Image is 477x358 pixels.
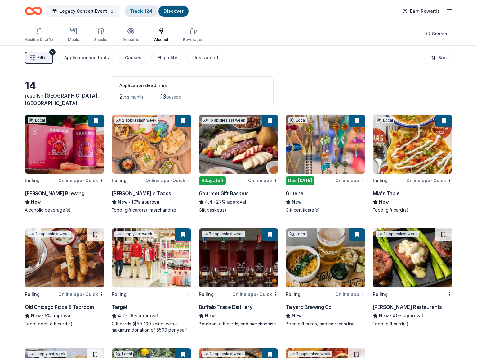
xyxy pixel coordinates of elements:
[373,312,452,319] div: 40% approval
[373,190,400,197] div: Mia's Table
[64,54,109,62] div: Application methods
[112,303,127,311] div: Target
[25,321,104,327] div: Food, beer, gift card(s)
[25,37,53,42] div: Auction & raffle
[199,291,214,298] div: Rolling
[286,228,365,327] a: Image for Talyard Brewing Co LocalRollingOnline appTalyard Brewing CoNewBeer, gift cards, and mer...
[199,228,278,287] img: Image for Buffalo Trace Distillery
[129,200,131,204] span: •
[25,4,42,18] a: Home
[25,80,104,92] div: 14
[112,228,191,287] img: Image for Target
[166,94,181,99] span: passed
[112,198,191,206] div: 10% approval
[379,312,389,319] span: New
[213,200,215,204] span: •
[288,351,332,357] div: 3 applies last week
[112,114,191,213] a: Image for Torchy's Tacos2 applieslast weekRollingOnline app•Quick[PERSON_NAME]'s TacosNew•10% app...
[288,231,307,237] div: Local
[154,37,168,42] div: Alcohol
[58,52,114,64] button: Application methods
[199,190,249,197] div: Gourmet Gift Baskets
[205,312,215,319] span: New
[42,313,43,318] span: •
[199,207,278,213] div: Gift basket(s)
[292,312,302,319] span: New
[286,228,365,287] img: Image for Talyard Brewing Co
[202,231,245,237] div: 7 applies last week
[60,7,107,15] span: Legacy Concert Event
[25,291,40,298] div: Rolling
[122,37,139,42] div: Desserts
[25,228,104,327] a: Image for Old Chicago Pizza & Taproom2 applieslast weekRollingOnline app•QuickOld Chicago Pizza &...
[373,303,442,311] div: [PERSON_NAME] Restaurants
[202,351,245,357] div: 2 applies last week
[373,177,388,184] div: Rolling
[25,177,40,184] div: Rolling
[373,321,452,327] div: Food, gift card(s)
[25,93,99,106] span: [GEOGRAPHIC_DATA], [GEOGRAPHIC_DATA]
[286,190,303,197] div: Gruene
[112,291,127,298] div: Rolling
[286,291,301,298] div: Rolling
[205,198,212,206] span: 4.4
[199,115,278,174] img: Image for Gourmet Gift Baskets
[373,228,452,327] a: Image for Perry's Restaurants2 applieslast weekRolling[PERSON_NAME] RestaurantsNew•40% approvalFo...
[31,312,41,319] span: New
[25,114,104,213] a: Image for Karbach BrewingLocalRollingOnline app•Quick[PERSON_NAME] BrewingNewAlcoholic beverage(s)
[426,52,452,64] button: Sort
[286,303,332,311] div: Talyard Brewing Co
[232,290,278,298] div: Online app Quick
[118,198,128,206] span: New
[25,228,104,287] img: Image for Old Chicago Pizza & Taproom
[119,82,266,89] div: Application deadlines
[125,54,141,62] div: Causes
[112,228,191,333] a: Image for Target1 applylast weekRollingTarget4.2•19% approvalGift cards ($50-100 value, with a ma...
[25,92,104,107] div: results
[83,292,84,297] span: •
[58,177,104,184] div: Online app Quick
[58,290,104,298] div: Online app Quick
[376,231,419,237] div: 2 applies last week
[118,312,125,319] span: 4.2
[119,93,123,100] span: 2
[25,115,104,174] img: Image for Karbach Brewing
[123,94,143,99] span: this month
[183,37,203,42] div: Beverages
[373,115,452,174] img: Image for Mia's Table
[183,25,203,45] button: Beverages
[406,177,452,184] div: Online app Quick
[286,114,365,213] a: Image for GrueneLocalDue [DATE]Online appGrueneNewGift certificate(s)
[199,228,278,327] a: Image for Buffalo Trace Distillery7 applieslast weekRollingOnline app•QuickBuffalo Trace Distille...
[83,178,84,183] span: •
[373,291,388,298] div: Rolling
[25,25,53,45] button: Auction & raffle
[199,176,226,185] div: 4 days left
[257,292,258,297] span: •
[28,351,67,357] div: 1 apply last week
[399,6,444,17] a: Earn Rewards
[390,313,391,318] span: •
[28,117,46,123] div: Local
[68,37,79,42] div: Meals
[124,5,189,17] button: Track· 124Discover
[193,54,218,62] div: Just added
[151,52,182,64] button: Eligibility
[286,176,314,185] div: Due [DATE]
[94,25,107,45] button: Snacks
[119,52,146,64] button: Causes
[199,198,278,206] div: 27% approval
[112,312,191,319] div: 19% approval
[145,177,191,184] div: Online app Quick
[28,231,71,237] div: 2 applies last week
[154,25,168,45] button: Alcohol
[248,177,278,184] div: Online app
[170,178,172,183] span: •
[112,207,191,213] div: Food, gift card(s), merchandise
[94,37,107,42] div: Snacks
[49,49,56,55] div: 2
[68,25,79,45] button: Meals
[25,190,85,197] div: [PERSON_NAME] Brewing
[114,117,158,124] div: 2 applies last week
[376,117,394,123] div: Local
